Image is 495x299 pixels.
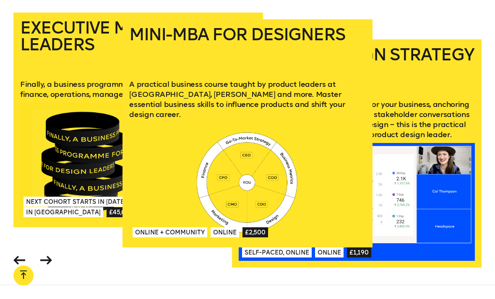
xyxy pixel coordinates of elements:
[211,227,239,237] span: Online
[20,79,256,99] p: Finally, a business programme for design leaders. Learn about finance, operations, management and...
[347,247,371,257] span: £1,190
[133,227,207,237] span: Online + Community
[315,247,344,257] span: Online
[129,26,365,69] h2: Mini-MBA for Designers
[23,207,103,217] span: In [GEOGRAPHIC_DATA]
[122,19,372,247] a: Mini-MBA for DesignersA practical business course taught by product leaders at [GEOGRAPHIC_DATA],...
[23,197,239,207] span: Next Cohort Starts in [DATE], [GEOGRAPHIC_DATA] & [US_STATE]
[242,247,312,257] span: Self-paced, Online
[242,227,268,237] span: £2,500
[107,207,136,217] span: £45,000
[13,13,263,227] a: Executive MBA for Design LeadersFinally, a business programme for design leaders. Learn about fin...
[20,19,256,69] h2: Executive MBA for Design Leaders
[129,79,365,120] p: A practical business course taught by product leaders at [GEOGRAPHIC_DATA], [PERSON_NAME] and mor...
